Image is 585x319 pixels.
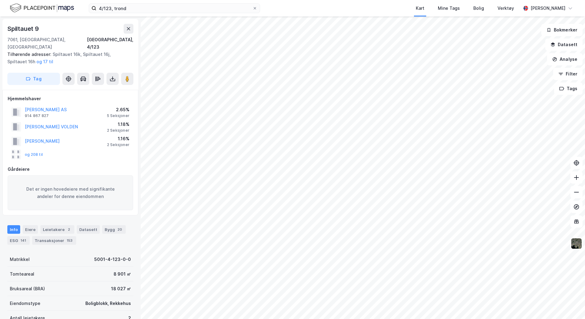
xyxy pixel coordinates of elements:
[8,166,133,173] div: Gårdeiere
[102,225,126,234] div: Bygg
[77,225,100,234] div: Datasett
[554,82,583,95] button: Tags
[554,290,585,319] iframe: Chat Widget
[7,52,53,57] span: Tilhørende adresser:
[10,270,34,278] div: Tomteareal
[40,225,74,234] div: Leietakere
[107,106,129,113] div: 2.65%
[8,175,133,210] div: Det er ingen hovedeiere med signifikante andeler for denne eiendommen
[554,290,585,319] div: Kontrollprogram for chat
[66,226,72,233] div: 2
[545,38,583,51] button: Datasett
[531,5,565,12] div: [PERSON_NAME]
[107,121,129,128] div: 1.18%
[7,73,60,85] button: Tag
[96,4,252,13] input: Søk på adresse, matrikkel, gårdeiere, leietakere eller personer
[87,36,133,51] div: [GEOGRAPHIC_DATA], 4/123
[541,24,583,36] button: Bokmerker
[111,285,131,292] div: 18 027 ㎡
[10,300,40,307] div: Eiendomstype
[10,3,74,13] img: logo.f888ab2527a4732fd821a326f86c7f29.svg
[32,236,76,245] div: Transaksjoner
[553,68,583,80] button: Filter
[114,270,131,278] div: 8 901 ㎡
[8,95,133,102] div: Hjemmelshaver
[547,53,583,65] button: Analyse
[416,5,424,12] div: Kart
[473,5,484,12] div: Bolig
[10,285,45,292] div: Bruksareal (BRA)
[497,5,514,12] div: Verktøy
[7,24,40,34] div: Spiltauet 9
[7,225,20,234] div: Info
[25,113,49,118] div: 914 867 827
[7,36,87,51] div: 7061, [GEOGRAPHIC_DATA], [GEOGRAPHIC_DATA]
[438,5,460,12] div: Mine Tags
[107,135,129,142] div: 1.16%
[116,226,123,233] div: 20
[10,256,30,263] div: Matrikkel
[7,236,30,245] div: ESG
[65,237,74,244] div: 153
[19,237,27,244] div: 141
[85,300,131,307] div: Boligblokk, Rekkehus
[107,113,129,118] div: 5 Seksjoner
[23,225,38,234] div: Eiere
[94,256,131,263] div: 5001-4-123-0-0
[107,142,129,147] div: 2 Seksjoner
[7,51,129,65] div: Spiltauet 16k, Spiltauet 16j, Spiltauet 16h
[571,238,582,249] img: 9k=
[107,128,129,133] div: 2 Seksjoner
